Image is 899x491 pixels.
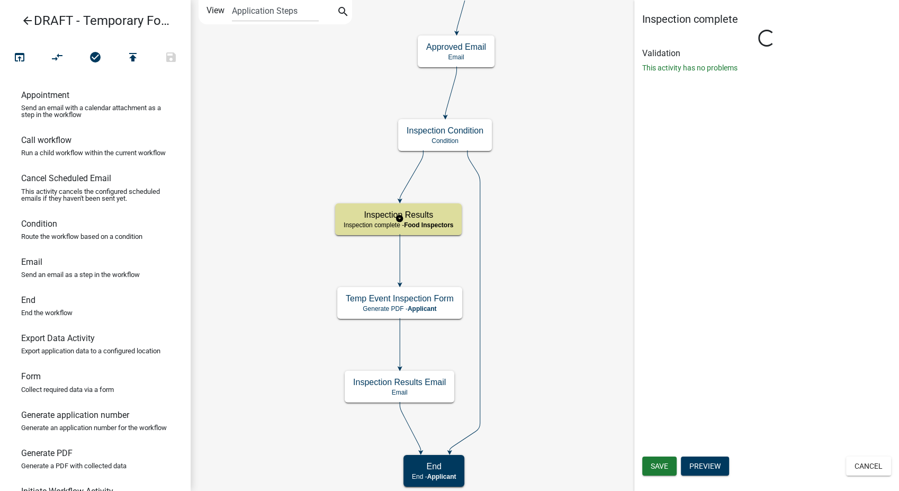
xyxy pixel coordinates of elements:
p: End - [412,473,456,480]
h5: End [412,461,456,471]
i: check_circle [89,51,102,66]
p: Send an email as a step in the workflow [21,271,140,278]
i: publish [127,51,139,66]
h6: Condition [21,219,57,229]
div: Workflow actions [1,47,190,72]
p: Email [353,389,446,396]
p: This activity cancels the configured scheduled emails if they haven't been sent yet. [21,188,169,202]
button: No problems [76,47,114,69]
button: Auto Layout [38,47,76,69]
h5: Temp Event Inspection Form [346,293,454,303]
a: DRAFT - Temporary Food Service Permit Application [8,8,174,33]
p: Generate an application number for the workflow [21,424,167,431]
h5: Inspection Results Email [353,377,446,387]
p: Export application data to a configured location [21,347,160,354]
h6: Appointment [21,90,69,100]
h6: Export Data Activity [21,333,95,343]
i: save [165,51,177,66]
h6: End [21,295,35,305]
span: Applicant [408,305,437,313]
p: Run a child workflow within the current workflow [21,149,166,156]
button: Test Workflow [1,47,39,69]
p: Generate a PDF with collected data [21,462,127,469]
p: Generate PDF - [346,305,454,313]
h6: Call workflow [21,135,71,145]
p: Inspection complete - [344,221,453,229]
h5: Inspection Results [344,210,453,220]
h6: Email [21,257,42,267]
i: compare_arrows [51,51,64,66]
h5: Approved Email [426,42,486,52]
p: Condition [407,137,483,145]
button: Save [152,47,190,69]
i: open_in_browser [13,51,26,66]
button: search [335,4,352,21]
button: Publish [114,47,152,69]
h6: Form [21,371,41,381]
h6: Cancel Scheduled Email [21,173,111,183]
button: Preview [681,457,729,476]
h6: Generate PDF [21,448,73,458]
span: Applicant [427,473,456,480]
h6: Validation [642,48,891,58]
p: Email [426,53,486,61]
button: Save [642,457,677,476]
i: search [337,5,349,20]
h5: Inspection Condition [407,126,483,136]
i: arrow_back [21,14,34,29]
p: Route the workflow based on a condition [21,233,142,240]
h6: Generate application number [21,410,129,420]
p: End the workflow [21,309,73,316]
h5: Inspection complete [642,13,891,25]
span: Food Inspectors [404,221,453,229]
p: Send an email with a calendar attachment as a step in the workflow [21,104,169,118]
button: Cancel [846,457,891,476]
p: Collect required data via a form [21,386,114,393]
p: This activity has no problems [642,63,891,74]
span: Save [651,462,668,470]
